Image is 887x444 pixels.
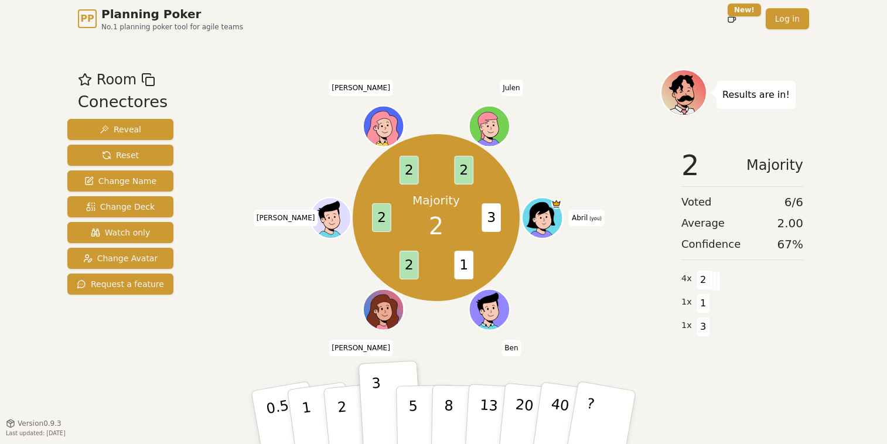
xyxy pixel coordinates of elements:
span: 2 [697,270,710,290]
span: (you) [588,216,602,221]
p: Majority [412,192,460,209]
span: 2 [372,203,391,232]
button: Change Name [67,170,173,192]
span: 67 % [777,236,803,252]
span: 2 [429,209,443,244]
button: Change Avatar [67,248,173,269]
button: Request a feature [67,274,173,295]
p: Results are in! [722,87,790,103]
button: Version0.9.3 [6,419,62,428]
span: 2 [399,251,418,279]
div: Conectores [78,90,168,114]
span: Version 0.9.3 [18,419,62,428]
button: New! [721,8,742,29]
span: 6 / 6 [784,194,803,210]
span: Reset [102,149,139,161]
span: Last updated: [DATE] [6,430,66,436]
span: No.1 planning poker tool for agile teams [101,22,243,32]
span: Click to change your name [500,79,523,95]
button: Click to change your avatar [523,199,561,237]
span: 3 [697,317,710,337]
a: PPPlanning PokerNo.1 planning poker tool for agile teams [78,6,243,32]
span: Room [97,69,137,90]
span: Click to change your name [329,79,393,95]
button: Watch only [67,222,173,243]
span: Voted [681,194,712,210]
button: Reset [67,145,173,166]
span: Click to change your name [569,210,605,226]
span: Request a feature [77,278,164,290]
span: PP [80,12,94,26]
span: 1 [454,251,473,279]
span: Confidence [681,236,741,252]
div: New! [728,4,761,16]
button: Change Deck [67,196,173,217]
span: Click to change your name [502,340,521,356]
p: 3 [371,375,384,439]
span: 2.00 [777,215,803,231]
span: Reveal [100,124,141,135]
span: 1 [697,293,710,313]
span: 2 [681,151,700,179]
button: Reveal [67,119,173,140]
span: Abril is the host [551,199,561,209]
span: 1 x [681,319,692,332]
span: Planning Poker [101,6,243,22]
span: Change Avatar [83,252,158,264]
span: Majority [746,151,803,179]
span: Change Name [84,175,156,187]
span: Click to change your name [329,340,393,356]
span: Click to change your name [254,210,318,226]
button: Add as favourite [78,69,92,90]
span: 1 x [681,296,692,309]
span: 2 [454,156,473,185]
span: 2 [399,156,418,185]
a: Log in [766,8,809,29]
span: Change Deck [86,201,155,213]
span: 3 [482,203,501,232]
span: 4 x [681,272,692,285]
span: Watch only [91,227,151,238]
span: Average [681,215,725,231]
